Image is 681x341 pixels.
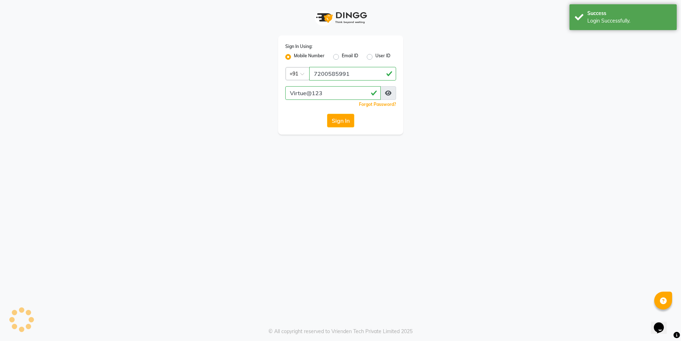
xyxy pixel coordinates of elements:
label: User ID [375,53,390,61]
a: Forgot Password? [359,102,396,107]
input: Username [285,86,381,100]
div: Login Successfully. [587,17,671,25]
label: Email ID [342,53,358,61]
input: Username [309,67,396,81]
iframe: chat widget [651,312,674,334]
img: logo1.svg [312,7,369,28]
div: Success [587,10,671,17]
label: Mobile Number [294,53,325,61]
button: Sign In [327,114,354,127]
label: Sign In Using: [285,43,312,50]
